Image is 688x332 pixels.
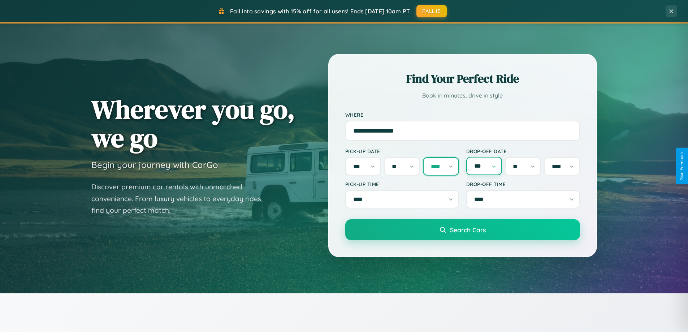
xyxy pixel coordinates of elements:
span: Fall into savings with 15% off for all users! Ends [DATE] 10am PT. [230,8,411,15]
label: Where [345,112,580,118]
div: Give Feedback [679,151,684,181]
h3: Begin your journey with CarGo [91,159,218,170]
span: Search Cars [450,226,486,234]
h1: Wherever you go, we go [91,95,295,152]
label: Pick-up Time [345,181,459,187]
p: Book in minutes, drive in style [345,90,580,101]
button: FALL15 [416,5,447,17]
h2: Find Your Perfect Ride [345,71,580,87]
label: Drop-off Date [466,148,580,154]
label: Pick-up Date [345,148,459,154]
button: Search Cars [345,219,580,240]
label: Drop-off Time [466,181,580,187]
p: Discover premium car rentals with unmatched convenience. From luxury vehicles to everyday rides, ... [91,181,272,216]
